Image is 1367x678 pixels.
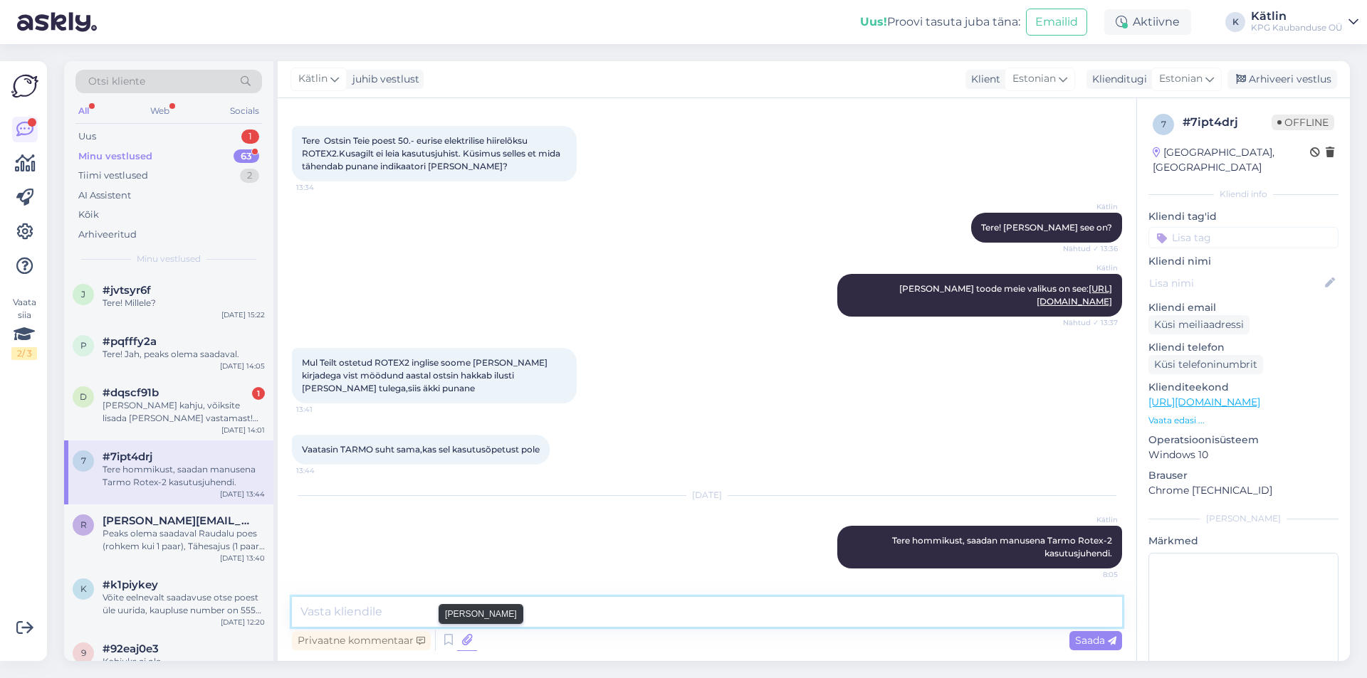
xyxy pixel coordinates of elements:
div: [DATE] 13:40 [220,553,265,563]
button: Emailid [1026,9,1087,36]
div: Minu vestlused [78,149,152,164]
div: juhib vestlust [347,72,419,87]
b: Uus! [860,15,887,28]
div: [GEOGRAPHIC_DATA], [GEOGRAPHIC_DATA] [1153,145,1310,175]
div: Tere! Jah, peaks olema saadaval. [103,348,265,361]
div: Vaata siia [11,296,37,360]
div: Arhiveeri vestlus [1227,70,1337,89]
input: Lisa nimi [1149,275,1322,291]
span: 13:44 [296,465,350,476]
span: Kätlin [1064,514,1118,525]
div: Küsi meiliaadressi [1148,315,1250,334]
span: 13:34 [296,182,350,193]
span: Otsi kliente [88,74,145,89]
div: Web [147,102,172,120]
div: Peaks olema saadaval Raudalu poes (rohkem kui 1 paar), Tähesajus (1 paar) [PERSON_NAME] seisuga. [103,527,265,553]
span: 13:41 [296,404,350,415]
p: Klienditeekond [1148,380,1339,395]
div: Kahjuks ei ole. [103,655,265,668]
div: [DATE] 15:22 [221,309,265,320]
span: Nähtud ✓ 13:37 [1063,317,1118,328]
p: Kliendi email [1148,300,1339,315]
span: k [80,583,87,594]
span: Saada [1075,634,1116,647]
div: Proovi tasuta juba täna: [860,14,1020,31]
span: j [81,289,85,300]
div: # 7ipt4drj [1183,114,1272,131]
span: #7ipt4drj [103,450,152,463]
div: Klienditugi [1086,72,1147,87]
div: Privaatne kommentaar [292,631,431,650]
span: Nähtud ✓ 13:36 [1063,243,1118,254]
span: Tere Ostsin Teie poest 50.- eurise elektrilise hiirelõksu ROTEX2.Kusagilt ei leia kasutusjuhist. ... [302,135,562,171]
p: Operatsioonisüsteem [1148,433,1339,447]
span: Estonian [1159,71,1203,87]
span: rainerlahi@hotmail.com [103,514,251,527]
div: 1 [241,129,259,144]
span: d [80,391,87,402]
input: Lisa tag [1148,227,1339,248]
p: Chrome [TECHNICAL_ID] [1148,483,1339,498]
div: Tere hommikust, saadan manusena Tarmo Rotex-2 kasutusjuhendi. [103,463,265,489]
span: Vaatasin TARMO suht sama,kas sel kasutusõpetust pole [302,444,540,455]
div: [PERSON_NAME] kahju, võiksite lisada [PERSON_NAME] vastamast! Ilusat päeva 🙂 [103,399,265,425]
span: Mul Teilt ostetud ROTEX2 inglise soome [PERSON_NAME] kirjadega vist möödund aastal ostsin hakkab ... [302,357,550,393]
div: Tiimi vestlused [78,169,148,183]
div: All [75,102,92,120]
p: Märkmed [1148,534,1339,549]
span: r [80,519,87,530]
img: Askly Logo [11,73,38,100]
span: #k1piykey [103,578,158,591]
div: 2 / 3 [11,347,37,360]
div: Socials [227,102,262,120]
div: [PERSON_NAME] [1148,512,1339,525]
div: [DATE] 14:05 [220,361,265,371]
span: Minu vestlused [137,253,201,265]
div: 2 [240,169,259,183]
p: Brauser [1148,468,1339,483]
div: Kätlin [1251,11,1343,22]
a: KätlinKPG Kaubanduse OÜ [1251,11,1358,33]
p: Windows 10 [1148,447,1339,462]
span: Tere hommikust, saadan manusena Tarmo Rotex-2 kasutusjuhendi. [892,535,1114,558]
a: [URL][DOMAIN_NAME] [1148,396,1260,408]
div: Võite eelnevalt saadavuse otse poest üle uurida, kaupluse number on 5552 0968 [103,591,265,617]
span: 7 [81,455,86,466]
div: [DATE] 12:20 [221,617,265,627]
div: K [1225,12,1245,32]
div: AI Assistent [78,189,131,203]
div: Kõik [78,208,99,222]
span: #jvtsyr6f [103,284,151,297]
div: KPG Kaubanduse OÜ [1251,22,1343,33]
span: #92eaj0e3 [103,642,159,655]
span: 7 [1161,119,1166,129]
p: Kliendi tag'id [1148,209,1339,224]
p: Kliendi telefon [1148,340,1339,355]
span: Kätlin [298,71,328,87]
span: #pqfffy2a [103,335,157,348]
div: 63 [234,149,259,164]
span: 9 [81,647,86,658]
div: Kliendi info [1148,188,1339,201]
span: #dqscf91b [103,386,159,399]
div: [DATE] 14:01 [221,425,265,435]
div: Arhiveeritud [78,228,137,242]
span: p [80,340,87,351]
p: Vaata edasi ... [1148,414,1339,427]
span: 8:05 [1064,569,1118,580]
p: Kliendi nimi [1148,254,1339,269]
small: [PERSON_NAME] [445,608,517,620]
div: Klient [965,72,1000,87]
div: 1 [252,387,265,400]
div: Uus [78,129,96,144]
div: [DATE] [292,489,1122,502]
span: Estonian [1012,71,1056,87]
div: Tere! Millele? [103,297,265,309]
span: Offline [1272,115,1334,130]
div: Küsi telefoninumbrit [1148,355,1263,374]
span: Tere! [PERSON_NAME] see on? [981,222,1112,233]
div: [DATE] 13:44 [220,489,265,499]
span: Kätlin [1064,263,1118,273]
span: [PERSON_NAME] toode meie valikus on see: [899,283,1112,307]
div: Aktiivne [1104,9,1191,35]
